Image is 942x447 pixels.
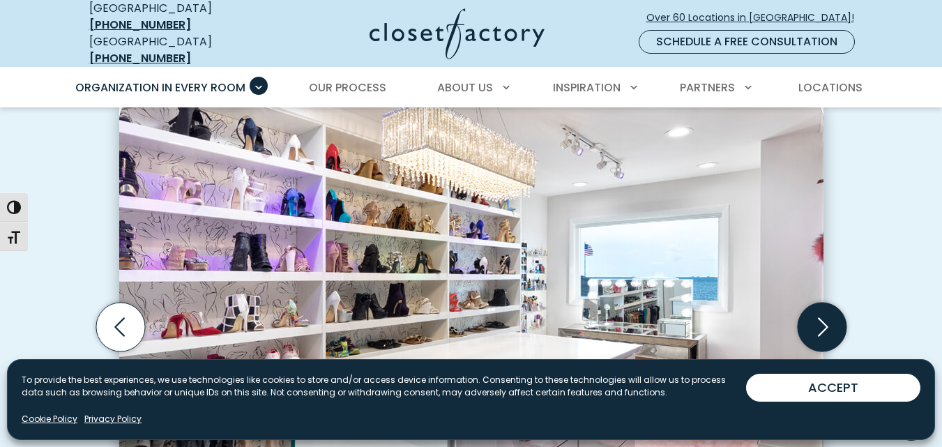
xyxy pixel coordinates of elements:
[89,50,191,66] a: [PHONE_NUMBER]
[89,17,191,33] a: [PHONE_NUMBER]
[66,68,877,107] nav: Primary Menu
[84,413,142,425] a: Privacy Policy
[22,374,746,399] p: To provide the best experiences, we use technologies like cookies to store and/or access device i...
[639,30,855,54] a: Schedule a Free Consultation
[370,8,545,59] img: Closet Factory Logo
[89,33,260,67] div: [GEOGRAPHIC_DATA]
[646,10,865,25] span: Over 60 Locations in [GEOGRAPHIC_DATA]!
[646,6,866,30] a: Over 60 Locations in [GEOGRAPHIC_DATA]!
[680,79,735,96] span: Partners
[22,413,77,425] a: Cookie Policy
[309,79,386,96] span: Our Process
[75,79,245,96] span: Organization in Every Room
[798,79,863,96] span: Locations
[91,297,151,357] button: Previous slide
[746,374,920,402] button: ACCEPT
[437,79,493,96] span: About Us
[553,79,621,96] span: Inspiration
[792,297,852,357] button: Next slide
